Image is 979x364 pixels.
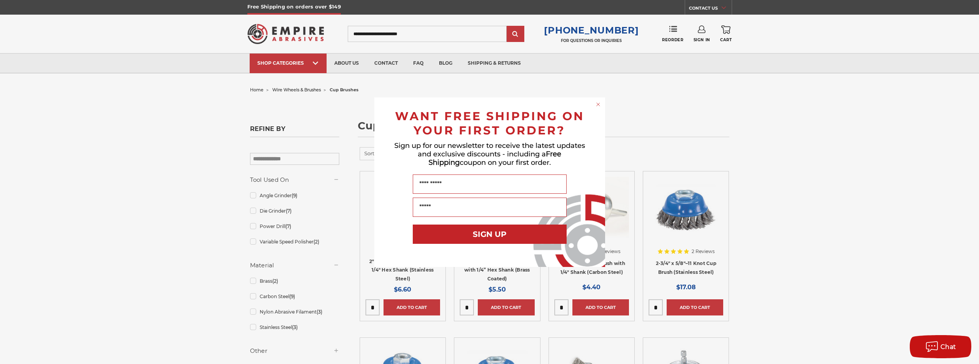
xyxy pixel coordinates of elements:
button: Close dialog [594,101,602,108]
span: WANT FREE SHIPPING ON YOUR FIRST ORDER? [395,109,584,138]
span: Chat [941,343,956,351]
span: Free Shipping [429,150,562,167]
button: SIGN UP [413,225,567,244]
button: Chat [910,335,971,358]
span: Sign up for our newsletter to receive the latest updates and exclusive discounts - including a co... [394,141,585,167]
